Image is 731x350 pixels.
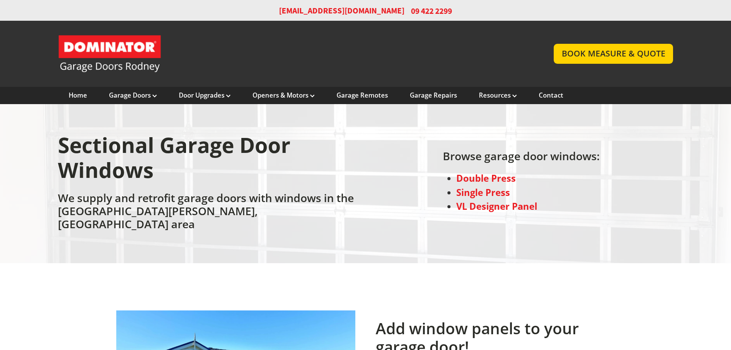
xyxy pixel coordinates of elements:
[337,91,388,100] a: Garage Remotes
[411,5,452,17] span: 09 422 2299
[279,5,404,17] a: [EMAIL_ADDRESS][DOMAIN_NAME]
[69,91,87,100] a: Home
[456,186,510,199] a: Single Press
[479,91,517,100] a: Resources
[410,91,457,100] a: Garage Repairs
[179,91,231,100] a: Door Upgrades
[554,44,673,63] a: BOOK MEASURE & QUOTE
[252,91,315,100] a: Openers & Motors
[58,133,362,191] h1: Sectional Garage Door Windows
[456,172,516,184] a: Double Press
[539,91,563,100] a: Contact
[58,191,362,235] h2: We supply and retrofit garage doors with windows in the [GEOGRAPHIC_DATA][PERSON_NAME], [GEOGRAPH...
[109,91,157,100] a: Garage Doors
[456,200,537,212] a: VL Designer Panel
[443,149,600,167] h2: Browse garage door windows:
